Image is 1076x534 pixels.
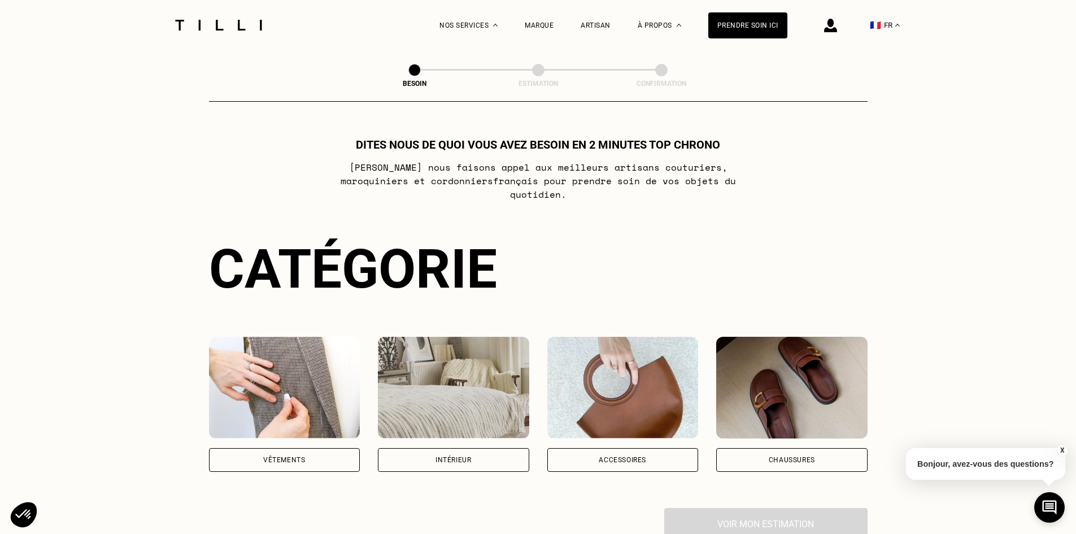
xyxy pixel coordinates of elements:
[435,457,471,463] div: Intérieur
[358,80,471,88] div: Besoin
[895,24,900,27] img: menu déroulant
[824,19,837,32] img: icône connexion
[605,80,718,88] div: Confirmation
[708,12,787,38] a: Prendre soin ici
[171,20,266,31] img: Logo du service de couturière Tilli
[209,337,360,439] img: Vêtements
[493,24,498,27] img: Menu déroulant
[209,237,868,301] div: Catégorie
[716,337,868,439] img: Chaussures
[1056,444,1068,457] button: X
[870,20,881,31] span: 🇫🇷
[677,24,681,27] img: Menu déroulant à propos
[314,160,762,201] p: [PERSON_NAME] nous faisons appel aux meilleurs artisans couturiers , maroquiniers et cordonniers ...
[547,337,699,439] img: Accessoires
[581,21,611,29] a: Artisan
[263,457,305,463] div: Vêtements
[378,337,529,439] img: Intérieur
[356,138,720,151] h1: Dites nous de quoi vous avez besoin en 2 minutes top chrono
[769,457,815,463] div: Chaussures
[906,448,1065,480] p: Bonjour, avez-vous des questions?
[525,21,554,29] a: Marque
[599,457,646,463] div: Accessoires
[482,80,595,88] div: Estimation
